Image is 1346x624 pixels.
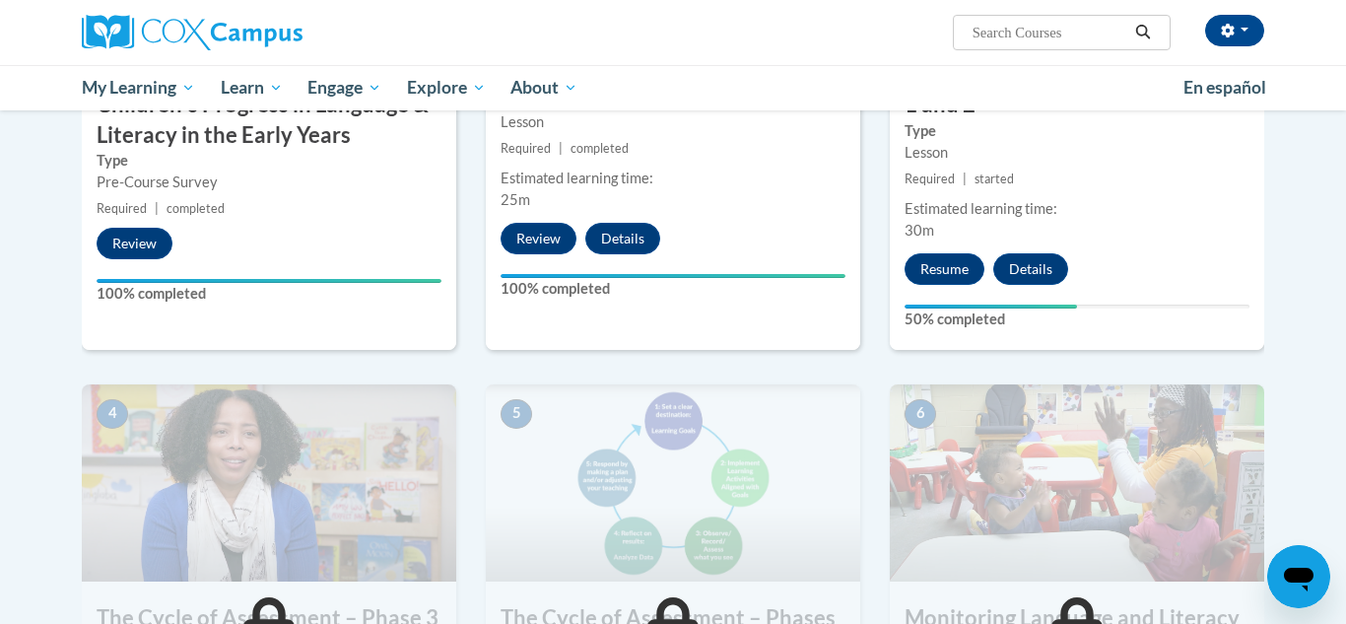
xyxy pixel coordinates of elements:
img: Cox Campus [82,15,303,50]
button: Account Settings [1205,15,1264,46]
a: En español [1171,67,1279,108]
span: Required [905,172,955,186]
span: completed [167,201,225,216]
span: started [975,172,1014,186]
a: Learn [208,65,296,110]
span: completed [571,141,629,156]
div: Lesson [905,142,1249,164]
div: Estimated learning time: [905,198,1249,220]
img: Course Image [82,384,456,582]
iframe: Button to launch messaging window [1267,545,1330,608]
label: 100% completed [97,283,441,305]
span: 25m [501,191,530,208]
span: | [155,201,159,216]
div: Your progress [97,279,441,283]
div: Main menu [52,65,1294,110]
button: Search [1128,21,1158,44]
span: Required [97,201,147,216]
span: Learn [221,76,283,100]
button: Review [97,228,172,259]
span: Required [501,141,551,156]
span: | [559,141,563,156]
div: Lesson [501,111,845,133]
span: 4 [97,399,128,429]
img: Course Image [890,384,1264,582]
div: Your progress [501,274,845,278]
button: Details [585,223,660,254]
span: | [963,172,967,186]
button: Resume [905,253,984,285]
span: 30m [905,222,934,239]
div: Your progress [905,305,1077,309]
span: Engage [307,76,381,100]
span: My Learning [82,76,195,100]
label: Type [97,150,441,172]
button: Details [993,253,1068,285]
a: My Learning [69,65,208,110]
div: Estimated learning time: [501,168,845,189]
label: 100% completed [501,278,845,300]
label: 50% completed [905,309,1249,330]
span: About [510,76,577,100]
input: Search Courses [971,21,1128,44]
img: Course Image [486,384,860,582]
a: Cox Campus [82,15,456,50]
a: Explore [394,65,499,110]
span: 6 [905,399,936,429]
label: Type [905,120,1249,142]
button: Review [501,223,576,254]
a: About [499,65,591,110]
div: Pre-Course Survey [97,172,441,193]
span: 5 [501,399,532,429]
span: En español [1183,77,1266,98]
span: Explore [407,76,486,100]
a: Engage [295,65,394,110]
